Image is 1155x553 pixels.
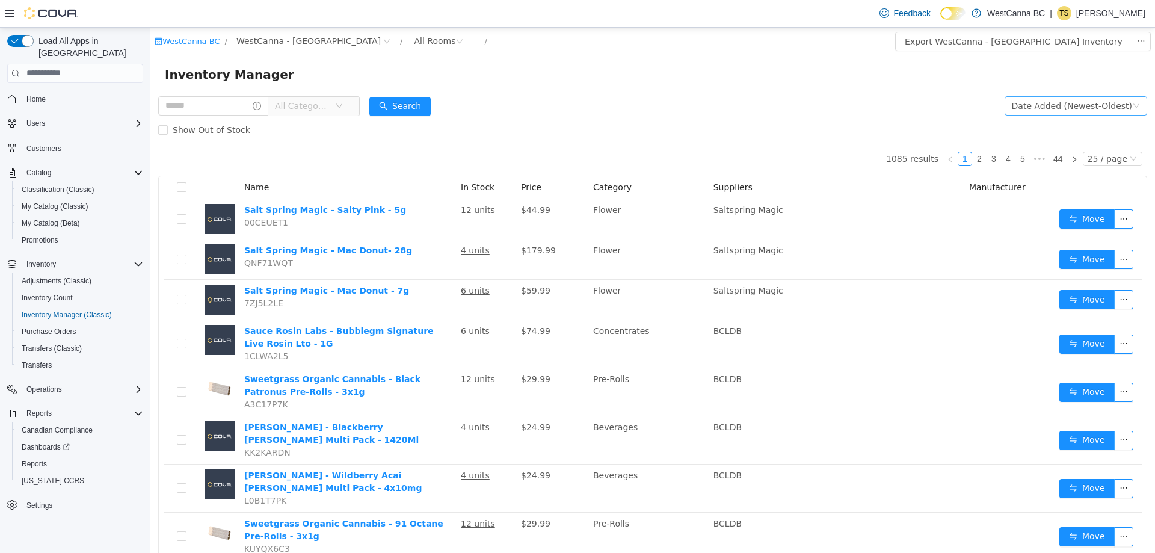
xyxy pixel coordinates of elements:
span: Classification (Classic) [22,185,94,194]
u: 4 units [310,395,339,404]
span: Saltspring Magic [563,178,633,187]
p: [PERSON_NAME] [1076,6,1145,20]
span: [US_STATE] CCRS [22,476,84,486]
a: Reports [17,457,52,471]
span: Users [22,116,143,131]
span: Adjustments (Classic) [17,274,143,288]
nav: Complex example [7,85,143,545]
a: 4 [851,125,864,138]
button: Inventory Manager (Classic) [12,306,148,323]
button: Operations [22,382,67,397]
a: Home [22,92,51,107]
button: Inventory [22,257,61,271]
a: [PERSON_NAME] - Blackberry [PERSON_NAME] Multi Pack - 1420Ml [94,395,268,417]
td: Flower [438,212,558,252]
u: 4 units [310,218,339,227]
span: Settings [26,501,52,510]
i: icon: info-circle [102,74,111,82]
button: icon: swapMove [909,182,964,201]
span: Home [22,91,143,107]
span: Manufacturer [819,155,875,164]
i: icon: shop [4,10,12,17]
span: Canadian Compliance [22,425,93,435]
a: My Catalog (Beta) [17,216,85,230]
span: BCLDB [563,347,591,356]
span: Classification (Classic) [17,182,143,197]
li: 1 [807,124,822,138]
li: 44 [899,124,917,138]
span: $24.99 [371,395,400,404]
span: A3C17P7K [94,372,138,382]
span: Saltspring Magic [563,258,633,268]
a: Transfers (Classic) [17,341,87,356]
a: 2 [822,125,836,138]
a: 3 [837,125,850,138]
button: icon: ellipsis [964,307,983,326]
button: icon: ellipsis [981,4,1000,23]
span: In Stock [310,155,344,164]
span: / [334,9,337,18]
span: Inventory Manager [14,37,151,57]
span: 00CEUET1 [94,190,138,200]
div: All Rooms [264,4,306,22]
span: Promotions [17,233,143,247]
button: Operations [2,381,148,398]
a: 5 [866,125,879,138]
li: 5 [865,124,879,138]
button: [US_STATE] CCRS [12,472,148,489]
span: $59.99 [371,258,400,268]
span: Inventory [22,257,143,271]
span: Suppliers [563,155,602,164]
button: Inventory [2,256,148,273]
button: Classification (Classic) [12,181,148,198]
span: Catalog [26,168,51,178]
button: icon: ellipsis [964,355,983,374]
button: Purchase Orders [12,323,148,340]
button: icon: swapMove [909,307,964,326]
p: | [1050,6,1052,20]
a: Classification (Classic) [17,182,99,197]
td: Pre-Rolls [438,485,558,533]
td: Pre-Rolls [438,341,558,389]
span: Promotions [22,235,58,245]
span: $44.99 [371,178,400,187]
a: Sweetgrass Organic Cannabis - 91 Octane Pre-Rolls - 3x1g [94,491,293,513]
button: My Catalog (Beta) [12,215,148,232]
img: Cova [24,7,78,19]
button: icon: swapMove [909,262,964,282]
button: Adjustments (Classic) [12,273,148,289]
li: Next Page [917,124,931,138]
span: KUYQX6C3 [94,516,140,526]
button: Catalog [2,164,148,181]
img: Salt Spring Magic - Mac Donut - 7g placeholder [54,257,84,287]
td: Flower [438,171,558,212]
a: Promotions [17,233,63,247]
button: Users [2,115,148,132]
span: Dashboards [22,442,70,452]
a: icon: shopWestCanna BC [4,9,69,18]
span: 7ZJ5L2LE [94,271,133,280]
img: Sauce Rosin Labs - Bubblegm Signature Live Rosin Lto - 1G placeholder [54,297,84,327]
span: Inventory [26,259,56,269]
button: Promotions [12,232,148,249]
a: Canadian Compliance [17,423,97,437]
button: icon: ellipsis [964,222,983,241]
a: Feedback [875,1,935,25]
span: Reports [22,459,47,469]
span: Inventory Manager (Classic) [22,310,112,320]
span: $24.99 [371,443,400,453]
a: Purchase Orders [17,324,81,339]
span: BCLDB [563,395,591,404]
a: Dashboards [17,440,75,454]
p: WestCanna BC [987,6,1045,20]
i: icon: down [185,75,192,83]
span: Price [371,155,391,164]
button: icon: ellipsis [964,262,983,282]
a: Salt Spring Magic - Mac Donut- 28g [94,218,262,227]
span: Transfers [17,358,143,372]
a: Settings [22,498,57,513]
u: 12 units [310,178,345,187]
img: Sweetgrass Organic Cannabis - 91 Octane Pre-Rolls - 3x1g hero shot [54,490,84,520]
span: $74.99 [371,298,400,308]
